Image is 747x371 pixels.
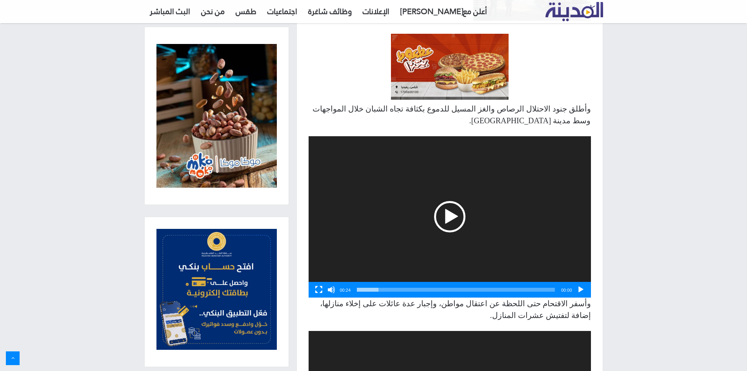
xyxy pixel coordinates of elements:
[309,298,591,321] p: وأسفر الاقتحام حتى اللحظة عن اعتقال مواطن، وإجبار عدة عائلات على إخلاء منازلها، إضافة لتفتيش عشرا...
[327,286,335,294] button: صامت
[309,103,591,126] p: وأطلق جنود الاحتلال الرصاص والغز المسيل للدموع بكثافة تجاه الشبان خلال المواجهات وسط مدينة [GEOGR...
[315,286,323,294] button: شاشة كاملة
[309,136,591,297] div: مشغل الفيديو
[434,201,465,232] div: تشغيل
[545,2,603,22] a: تلفزيون المدينة
[561,288,572,292] span: 00:00
[340,288,351,292] span: 00:24
[357,288,555,292] span: شريط تمرير الوقت
[577,286,585,294] button: تشغيل
[545,2,603,21] img: تلفزيون المدينة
